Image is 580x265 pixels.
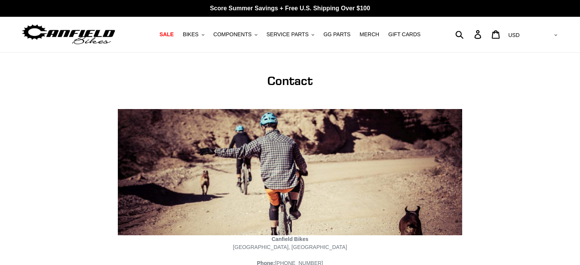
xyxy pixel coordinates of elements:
[323,31,350,38] span: GG PARTS
[179,29,208,40] button: BIKES
[388,31,421,38] span: GIFT CARDS
[118,74,462,88] h1: Contact
[356,29,383,40] a: MERCH
[21,22,116,47] img: Canfield Bikes
[267,31,308,38] span: SERVICE PARTS
[210,29,261,40] button: COMPONENTS
[183,31,198,38] span: BIKES
[320,29,354,40] a: GG PARTS
[272,236,308,242] strong: Canfield Bikes
[156,29,177,40] a: SALE
[233,244,347,250] span: [GEOGRAPHIC_DATA], [GEOGRAPHIC_DATA]
[460,26,479,43] input: Search
[384,29,424,40] a: GIFT CARDS
[263,29,318,40] button: SERVICE PARTS
[214,31,252,38] span: COMPONENTS
[159,31,174,38] span: SALE
[360,31,379,38] span: MERCH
